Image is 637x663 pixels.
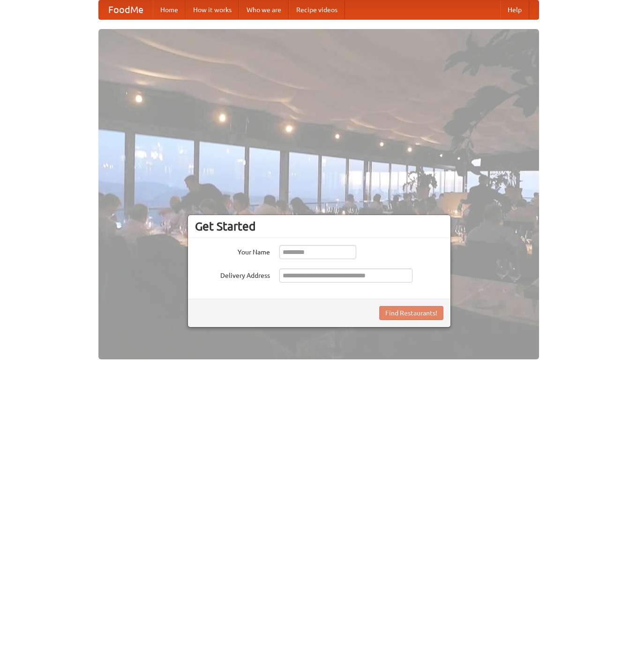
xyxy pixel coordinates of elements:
[289,0,345,19] a: Recipe videos
[500,0,529,19] a: Help
[99,0,153,19] a: FoodMe
[195,268,270,280] label: Delivery Address
[195,245,270,257] label: Your Name
[379,306,443,320] button: Find Restaurants!
[239,0,289,19] a: Who we are
[186,0,239,19] a: How it works
[153,0,186,19] a: Home
[195,219,443,233] h3: Get Started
